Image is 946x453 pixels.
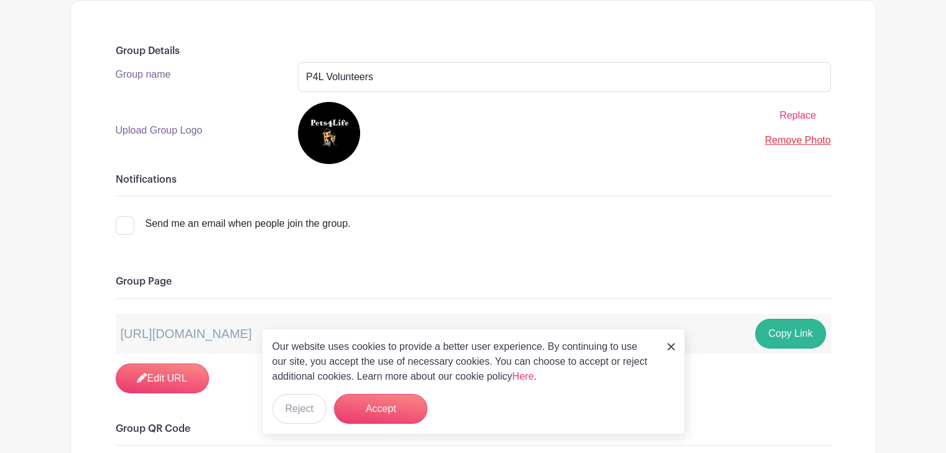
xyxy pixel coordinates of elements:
a: Edit URL [116,364,209,393]
h6: Group Page [116,276,831,288]
button: Accept [334,394,427,424]
h6: Group Details [116,45,831,57]
div: Send me an email when people join the group. [146,216,351,231]
img: close_button-5f87c8562297e5c2d7936805f587ecaba9071eb48480494691a3f1689db116b3.svg [667,343,675,350]
p: [URL][DOMAIN_NAME] [121,324,252,343]
a: Remove Photo [765,135,831,145]
label: Upload Group Logo [116,123,203,138]
button: Copy Link [755,319,825,349]
h6: Group QR Code [116,423,831,435]
span: Replace [779,110,816,121]
img: square%20black%20logo%20FB%20profile.jpg [298,102,360,164]
a: Here [512,371,534,382]
h6: Notifications [116,174,831,186]
p: Our website uses cookies to provide a better user experience. By continuing to use our site, you ... [272,339,654,384]
button: Reject [272,394,327,424]
label: Group name [116,67,171,82]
